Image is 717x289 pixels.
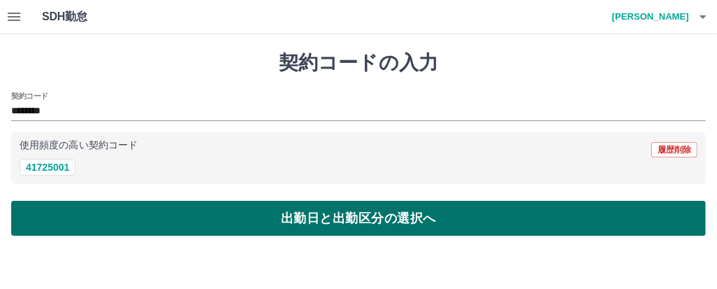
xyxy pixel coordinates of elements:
[20,159,75,176] button: 41725001
[651,142,697,157] button: 履歴削除
[11,51,706,75] h1: 契約コードの入力
[11,201,706,236] button: 出勤日と出勤区分の選択へ
[20,141,138,150] p: 使用頻度の高い契約コード
[11,90,48,101] h2: 契約コード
